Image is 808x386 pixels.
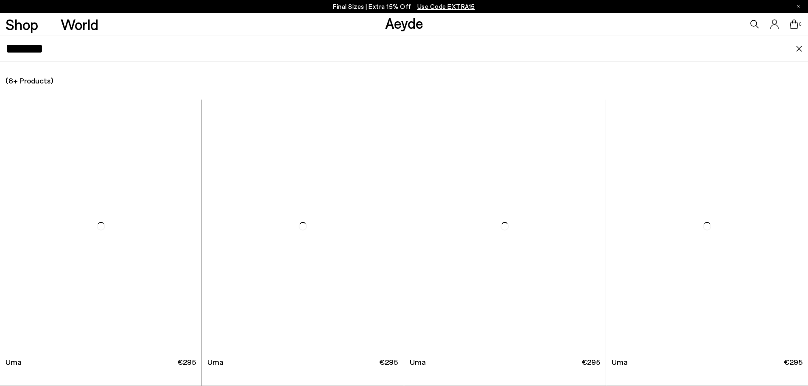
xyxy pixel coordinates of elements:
span: €295 [784,357,802,367]
span: €295 [177,357,196,367]
img: Uma Mary-Jane Flats [202,100,403,353]
img: Uma Mary-Jane Flats [404,100,606,353]
span: Uma [410,357,426,367]
span: Uma [6,357,22,367]
a: Uma €295 [606,353,808,372]
span: Uma [612,357,628,367]
span: 0 [798,22,802,27]
span: Navigate to /collections/ss25-final-sizes [417,3,475,10]
p: Final Sizes | Extra 15% Off [333,1,475,12]
a: Uma €295 [404,353,606,372]
a: Uma €295 [202,353,403,372]
img: Uma Mary-Jane Flats [606,100,808,353]
img: close.svg [796,46,802,52]
span: €295 [582,357,600,367]
a: World [61,17,98,32]
a: Aeyde [385,14,423,32]
span: €295 [379,357,398,367]
a: 0 [790,19,798,29]
span: Uma [207,357,224,367]
a: Shop [6,17,38,32]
